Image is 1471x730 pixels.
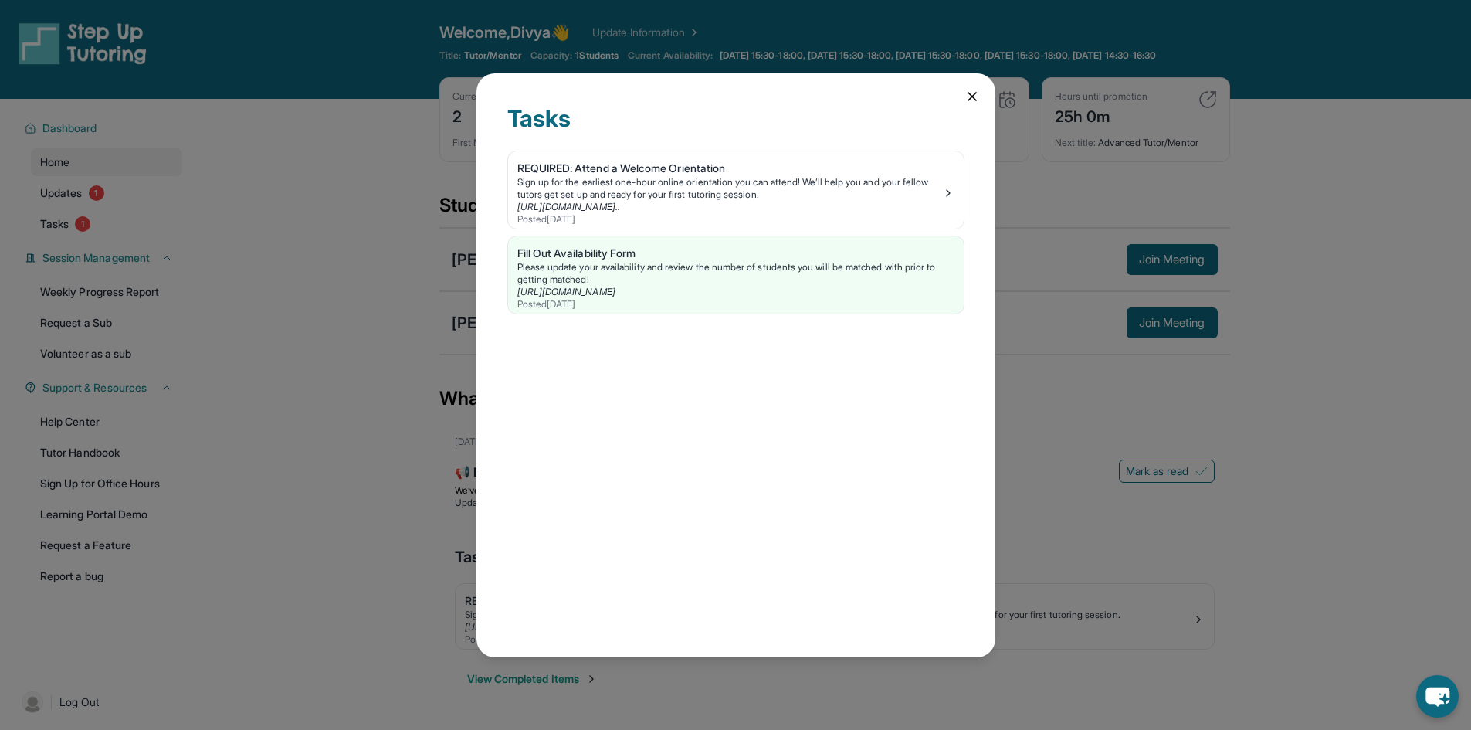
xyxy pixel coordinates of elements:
a: [URL][DOMAIN_NAME].. [517,201,620,212]
div: Posted [DATE] [517,298,954,311]
button: chat-button [1416,675,1459,718]
div: Please update your availability and review the number of students you will be matched with prior ... [517,261,954,286]
div: Sign up for the earliest one-hour online orientation you can attend! We’ll help you and your fell... [517,176,942,201]
div: Tasks [507,104,964,151]
div: Posted [DATE] [517,213,942,226]
div: Fill Out Availability Form [517,246,954,261]
a: [URL][DOMAIN_NAME] [517,286,615,297]
a: Fill Out Availability FormPlease update your availability and review the number of students you w... [508,236,964,314]
a: REQUIRED: Attend a Welcome OrientationSign up for the earliest one-hour online orientation you ca... [508,151,964,229]
div: REQUIRED: Attend a Welcome Orientation [517,161,942,176]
